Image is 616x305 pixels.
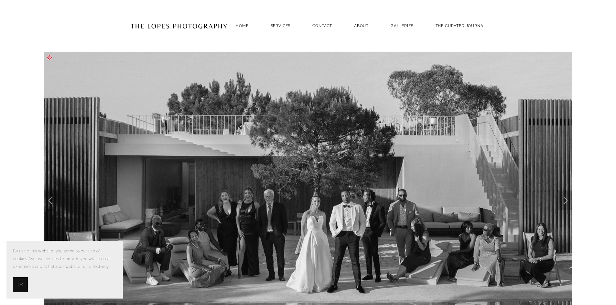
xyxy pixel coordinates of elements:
[130,10,227,42] img: Portugal Wedding Photographer | The Lopes Photography
[436,21,486,30] a: THE CURATED JOURNAL
[271,24,291,28] a: SERVICES
[312,21,332,30] a: Contact
[47,55,52,60] a: Pin it!
[558,190,572,210] a: Next Slide
[13,277,28,292] button: OK
[236,21,248,30] a: Home
[44,190,58,210] a: Previous Slide
[18,281,23,289] span: OK
[13,247,116,271] p: By using this website, you agree to our use of cookies. We use cookies to provide you with a grea...
[391,21,414,30] a: GALLERIES
[354,21,369,30] a: ABOUT
[6,241,123,299] section: Cookie banner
